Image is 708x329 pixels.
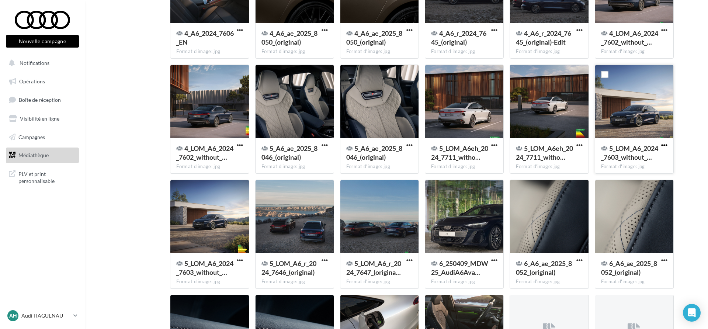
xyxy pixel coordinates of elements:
[176,163,243,170] div: Format d'image: jpg
[20,60,49,66] span: Notifications
[261,29,317,46] span: 4_A6_ae_2025_8050_(original)
[6,309,79,323] a: AH Audi HAGUENAU
[18,152,49,158] span: Médiathèque
[346,163,413,170] div: Format d'image: jpg
[683,304,701,322] div: Open Intercom Messenger
[431,48,497,55] div: Format d'image: jpg
[4,74,80,89] a: Opérations
[21,312,70,319] p: Audi HAGUENAU
[346,48,413,55] div: Format d'image: jpg
[516,144,573,161] span: 5_LOM_A6eh_2024_7711_without_cast
[516,163,582,170] div: Format d'image: jpg
[431,259,488,276] span: 6_250409_MDW25_AudiA6Avant_Single_Image_LN
[516,29,571,46] span: 4_A6_r_2024_7645_(original)-Edit
[4,129,80,145] a: Campagnes
[431,278,497,285] div: Format d'image: jpg
[516,48,582,55] div: Format d'image: jpg
[19,97,61,103] span: Boîte de réception
[261,278,328,285] div: Format d'image: jpg
[601,278,667,285] div: Format d'image: jpg
[431,29,486,46] span: 4_A6_r_2024_7645_(original)
[346,144,402,161] span: 5_A6_ae_2025_8046_(original)
[346,278,413,285] div: Format d'image: jpg
[9,312,17,319] span: AH
[516,259,572,276] span: 6_A6_ae_2025_8052_(original)
[261,48,328,55] div: Format d'image: jpg
[4,92,80,108] a: Boîte de réception
[4,166,80,188] a: PLV et print personnalisable
[261,163,328,170] div: Format d'image: jpg
[4,55,77,71] button: Notifications
[431,144,488,161] span: 5_LOM_A6eh_2024_7711_without_cast
[176,144,233,161] span: 4_LOM_A6_2024_7602_without_cast
[261,259,316,276] span: 5_LOM_A6_r_2024_7646_(original)
[601,144,658,161] span: 5_LOM_A6_2024_7603_without_cast
[346,29,402,46] span: 4_A6_ae_2025_8050_(original)
[431,163,497,170] div: Format d'image: jpg
[20,115,59,122] span: Visibilité en ligne
[601,163,667,170] div: Format d'image: jpg
[18,134,45,140] span: Campagnes
[261,144,317,161] span: 5_A6_ae_2025_8046_(original)
[4,111,80,127] a: Visibilité en ligne
[601,259,657,276] span: 6_A6_ae_2025_8052_(original)
[516,278,582,285] div: Format d'image: jpg
[601,29,658,46] span: 4_LOM_A6_2024_7602_without_cast
[176,29,234,46] span: 4_A6_2024_7606_EN
[601,48,667,55] div: Format d'image: jpg
[19,78,45,84] span: Opérations
[346,259,401,276] span: 5_LOM_A6_r_2024_7647_(original)-Edit
[176,48,243,55] div: Format d'image: jpg
[6,35,79,48] button: Nouvelle campagne
[4,148,80,163] a: Médiathèque
[176,278,243,285] div: Format d'image: jpg
[176,259,233,276] span: 5_LOM_A6_2024_7603_without_cast
[18,169,76,185] span: PLV et print personnalisable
